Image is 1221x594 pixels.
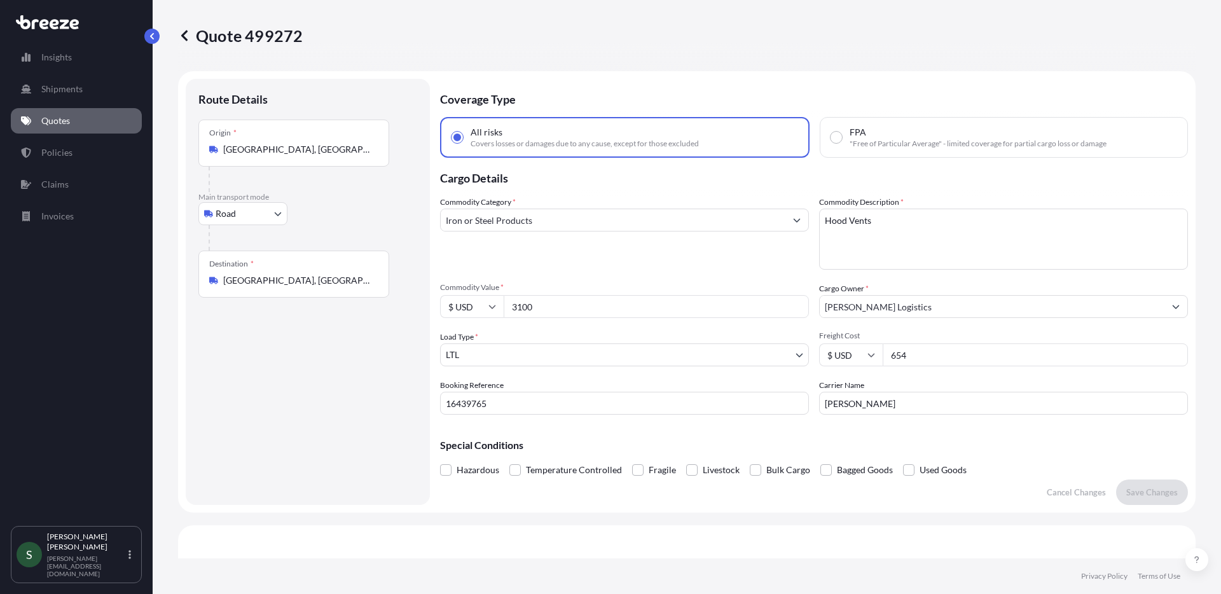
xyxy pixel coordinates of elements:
[819,392,1188,415] input: Enter name
[1116,480,1188,505] button: Save Changes
[440,79,1188,117] p: Coverage Type
[198,192,417,202] p: Main transport mode
[766,460,810,480] span: Bulk Cargo
[26,548,32,561] span: S
[41,83,83,95] p: Shipments
[440,440,1188,450] p: Special Conditions
[198,202,287,225] button: Select transport
[440,392,809,415] input: Your internal reference
[850,139,1107,149] span: "Free of Particular Average" - limited coverage for partial cargo loss or damage
[819,209,1188,270] textarea: Hood Vents
[41,114,70,127] p: Quotes
[526,460,622,480] span: Temperature Controlled
[11,140,142,165] a: Policies
[819,282,869,295] label: Cargo Owner
[41,51,72,64] p: Insights
[1138,571,1180,581] a: Terms of Use
[41,210,74,223] p: Invoices
[178,25,303,46] p: Quote 499272
[446,349,459,361] span: LTL
[198,92,268,107] p: Route Details
[831,132,842,143] input: FPA"Free of Particular Average" - limited coverage for partial cargo loss or damage
[883,343,1188,366] input: Enter amount
[1047,486,1106,499] p: Cancel Changes
[649,460,676,480] span: Fragile
[457,460,499,480] span: Hazardous
[440,158,1188,196] p: Cargo Details
[1164,295,1187,318] button: Show suggestions
[41,178,69,191] p: Claims
[47,532,126,552] p: [PERSON_NAME] [PERSON_NAME]
[819,196,904,209] label: Commodity Description
[920,460,967,480] span: Used Goods
[11,108,142,134] a: Quotes
[440,379,504,392] label: Booking Reference
[216,207,236,220] span: Road
[440,196,516,209] label: Commodity Category
[471,126,502,139] span: All risks
[11,172,142,197] a: Claims
[223,274,373,287] input: Destination
[47,555,126,577] p: [PERSON_NAME][EMAIL_ADDRESS][DOMAIN_NAME]
[1126,486,1178,499] p: Save Changes
[11,204,142,229] a: Invoices
[209,128,237,138] div: Origin
[440,343,809,366] button: LTL
[452,132,463,143] input: All risksCovers losses or damages due to any cause, except for those excluded
[440,282,809,293] span: Commodity Value
[440,331,478,343] span: Load Type
[223,143,373,156] input: Origin
[785,209,808,231] button: Show suggestions
[41,146,72,159] p: Policies
[837,460,893,480] span: Bagged Goods
[209,259,254,269] div: Destination
[441,209,785,231] input: Select a commodity type
[819,379,864,392] label: Carrier Name
[820,295,1164,318] input: Full name
[819,331,1188,341] span: Freight Cost
[1037,480,1116,505] button: Cancel Changes
[1081,571,1128,581] a: Privacy Policy
[11,45,142,70] a: Insights
[471,139,699,149] span: Covers losses or damages due to any cause, except for those excluded
[850,126,866,139] span: FPA
[504,295,809,318] input: Type amount
[11,76,142,102] a: Shipments
[703,460,740,480] span: Livestock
